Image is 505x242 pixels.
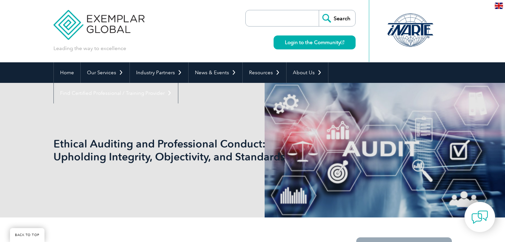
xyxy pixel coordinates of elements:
a: Find Certified Professional / Training Provider [54,83,178,103]
a: About Us [287,62,328,83]
p: Leading the way to excellence [53,45,126,52]
a: Our Services [81,62,129,83]
input: Search [319,10,355,26]
a: Login to the Community [274,35,356,49]
img: contact-chat.png [471,209,488,225]
img: en [495,3,503,9]
a: Industry Partners [130,62,188,83]
img: open_square.png [341,40,344,44]
a: News & Events [189,62,242,83]
a: Resources [243,62,286,83]
a: Home [54,62,80,83]
a: BACK TO TOP [10,228,44,242]
h1: Ethical Auditing and Professional Conduct: Upholding Integrity, Objectivity, and Standards [53,137,308,163]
